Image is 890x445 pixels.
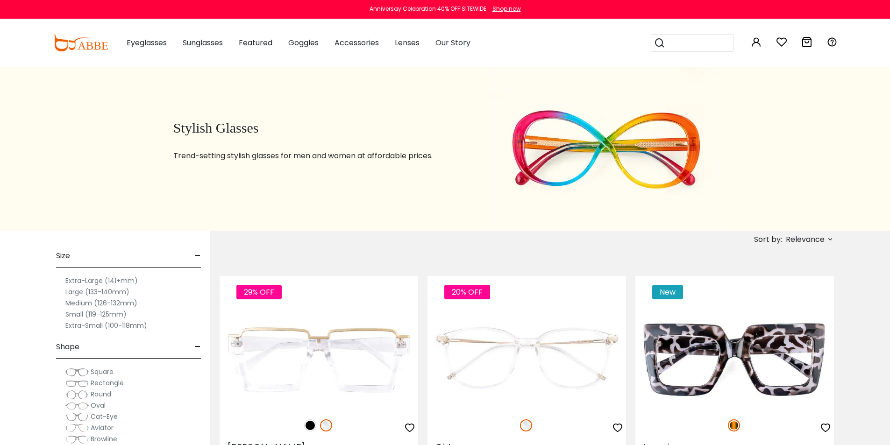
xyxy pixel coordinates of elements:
label: Large (133-140mm) [65,286,129,297]
div: Shop now [492,5,521,13]
span: Our Story [435,37,470,48]
span: New [652,285,683,299]
img: Rectangle.png [65,379,89,388]
img: Cat-Eye.png [65,412,89,422]
span: Relevance [786,231,825,248]
label: Medium (126-132mm) [65,297,137,309]
span: Accessories [335,37,379,48]
span: - [195,336,201,358]
img: stylish glasses [487,67,724,231]
span: 29% OFF [236,285,282,299]
img: Round.png [65,390,89,399]
img: Fclear Girt - TR ,Universal Bridge Fit [427,310,626,409]
img: Black [304,419,316,431]
span: Goggles [288,37,319,48]
img: abbeglasses.com [53,35,108,51]
span: - [195,245,201,267]
label: Extra-Large (141+mm) [65,275,138,286]
span: Lenses [395,37,420,48]
span: Shape [56,336,79,358]
img: Clear [520,419,532,431]
span: Featured [239,37,272,48]
label: Extra-Small (100-118mm) [65,320,147,331]
img: Square.png [65,367,89,377]
span: Size [56,245,70,267]
span: Eyeglasses [127,37,167,48]
span: Sort by: [754,234,782,245]
span: Sunglasses [183,37,223,48]
p: Trend-setting stylish glasses for men and women at affordable prices. [173,150,463,162]
span: Aviator [91,423,114,432]
span: Square [91,367,114,376]
span: Round [91,389,111,399]
img: Tortoise Imani - Plastic ,Universal Bridge Fit [635,310,834,409]
h1: Stylish Glasses [173,120,463,136]
label: Small (119-125mm) [65,309,127,320]
img: Tortoise [728,419,740,431]
img: Clear [320,419,332,431]
span: Rectangle [91,378,124,388]
img: Aviator.png [65,424,89,433]
img: Browline.png [65,435,89,444]
span: Browline [91,434,117,444]
img: Oval.png [65,401,89,410]
a: Shop now [488,5,521,13]
img: Fclear Umbel - Plastic ,Universal Bridge Fit [220,310,418,409]
span: Oval [91,401,106,410]
div: Anniversay Celebration 40% OFF SITEWIDE [370,5,486,13]
span: Cat-Eye [91,412,118,421]
span: 20% OFF [444,285,490,299]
